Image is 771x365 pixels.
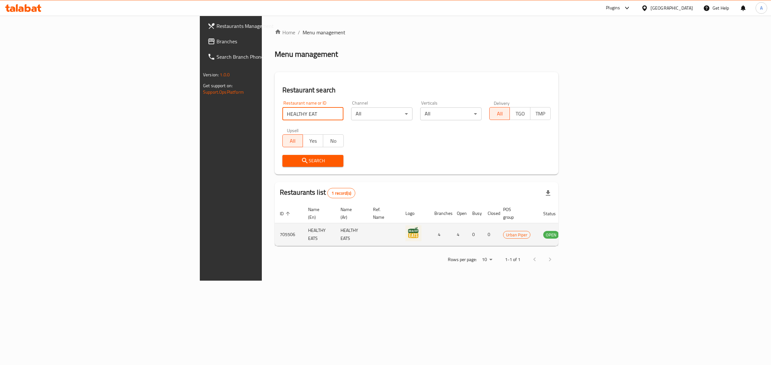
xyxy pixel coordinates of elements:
span: Name (En) [308,206,328,221]
td: 0 [467,223,483,246]
div: Total records count [327,188,355,198]
span: Search Branch Phone [217,53,323,61]
span: Yes [306,136,321,146]
span: Restaurants Management [217,22,323,30]
span: TGO [512,109,527,118]
h2: Menu management [275,49,338,59]
span: TMP [533,109,548,118]
button: All [282,134,303,147]
span: 1.0.0 [220,71,230,79]
div: Export file [540,185,556,201]
td: HEALTHY EATS [335,223,368,246]
div: All [420,107,482,120]
h2: Restaurants list [280,188,355,198]
span: All [492,109,507,118]
a: Support.OpsPlatform [203,88,244,96]
span: Version: [203,71,219,79]
div: All [351,107,412,120]
span: Ref. Name [373,206,393,221]
div: Plugins [606,4,620,12]
span: Urban Piper [503,231,530,239]
button: No [323,134,343,147]
th: Branches [429,204,452,223]
table: enhanced table [275,204,594,246]
td: 4 [429,223,452,246]
span: 1 record(s) [328,190,355,196]
span: OPEN [543,231,559,239]
th: Closed [483,204,498,223]
div: Rows per page: [479,255,495,265]
th: Logo [400,204,429,223]
a: Search Branch Phone [202,49,329,64]
span: Get support on: [203,81,233,90]
input: Search for restaurant name or ID.. [282,107,344,120]
th: Busy [467,204,483,223]
span: Status [543,210,564,217]
span: All [285,136,300,146]
label: Upsell [287,128,299,132]
p: 1-1 of 1 [505,256,520,264]
button: TGO [510,107,530,120]
span: Search [288,157,339,165]
h2: Restaurant search [282,85,551,95]
img: HEALTHY EATS [405,225,421,241]
td: 0 [483,223,498,246]
span: POS group [503,206,530,221]
a: Restaurants Management [202,18,329,34]
span: Name (Ar) [341,206,360,221]
span: Branches [217,38,323,45]
nav: breadcrumb [275,29,558,36]
button: Yes [303,134,323,147]
div: [GEOGRAPHIC_DATA] [651,4,693,12]
button: TMP [530,107,551,120]
label: Delivery [494,101,510,105]
span: ID [280,210,292,217]
span: A [760,4,763,12]
span: No [326,136,341,146]
td: 4 [452,223,467,246]
button: Search [282,155,344,167]
th: Open [452,204,467,223]
button: All [489,107,510,120]
a: Branches [202,34,329,49]
p: Rows per page: [448,256,477,264]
